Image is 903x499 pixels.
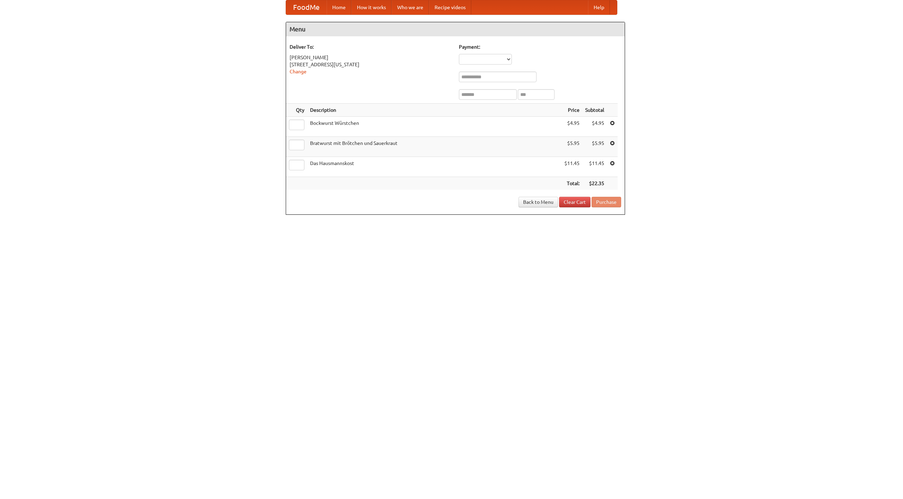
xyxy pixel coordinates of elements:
[562,137,582,157] td: $5.95
[429,0,471,14] a: Recipe videos
[592,197,621,207] button: Purchase
[286,0,327,14] a: FoodMe
[588,0,610,14] a: Help
[290,61,452,68] div: [STREET_ADDRESS][US_STATE]
[392,0,429,14] a: Who we are
[286,104,307,117] th: Qty
[307,137,562,157] td: Bratwurst mit Brötchen und Sauerkraut
[307,117,562,137] td: Bockwurst Würstchen
[290,43,452,50] h5: Deliver To:
[562,177,582,190] th: Total:
[582,117,607,137] td: $4.95
[290,69,307,74] a: Change
[559,197,590,207] a: Clear Cart
[582,137,607,157] td: $5.95
[582,104,607,117] th: Subtotal
[519,197,558,207] a: Back to Menu
[351,0,392,14] a: How it works
[582,157,607,177] td: $11.45
[562,157,582,177] td: $11.45
[307,157,562,177] td: Das Hausmannskost
[562,117,582,137] td: $4.95
[327,0,351,14] a: Home
[582,177,607,190] th: $22.35
[286,22,625,36] h4: Menu
[562,104,582,117] th: Price
[290,54,452,61] div: [PERSON_NAME]
[307,104,562,117] th: Description
[459,43,621,50] h5: Payment:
